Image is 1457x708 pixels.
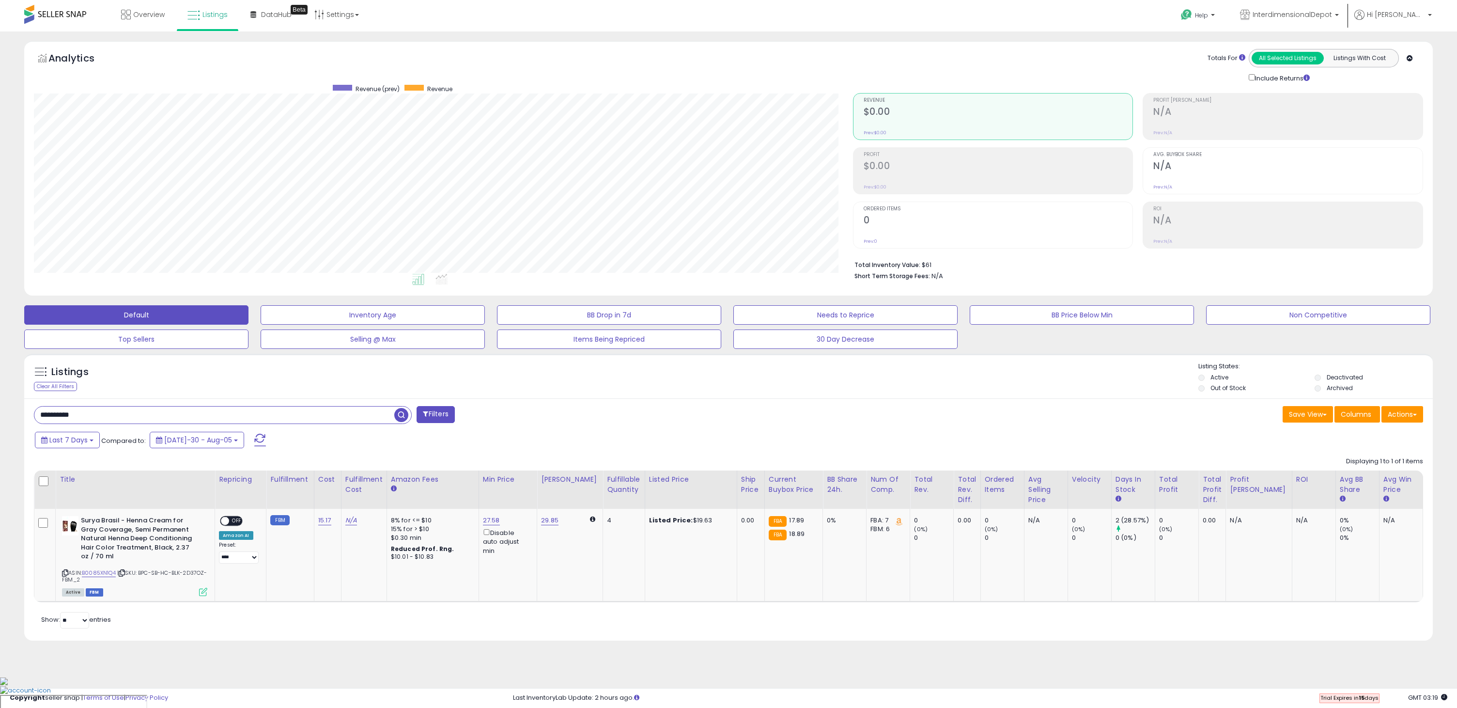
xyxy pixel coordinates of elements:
b: Listed Price: [649,516,693,525]
span: | SKU: BPC-SB-HC-BLK-2D37OZ-FBM_2 [62,569,207,583]
h2: N/A [1153,160,1423,173]
div: Preset: [219,542,259,564]
button: BB Drop in 7d [497,305,721,325]
span: All listings currently available for purchase on Amazon [62,588,84,597]
div: Total Profit [1159,474,1194,495]
div: $0.30 min [391,534,471,542]
small: (0%) [1159,525,1173,533]
div: [PERSON_NAME] [541,474,599,485]
div: Total Rev. Diff. [958,474,976,505]
li: $61 [854,258,1416,270]
small: (0%) [1340,525,1353,533]
span: 17.89 [789,516,804,525]
div: 0 [914,534,953,542]
div: N/A [1383,516,1415,525]
div: $10.01 - $10.83 [391,553,471,561]
button: Selling @ Max [261,330,485,349]
div: 0% [827,516,859,525]
span: ROI [1153,206,1423,212]
a: N/A [345,516,357,525]
span: Listings [202,10,228,19]
div: Velocity [1072,474,1107,485]
h5: Listings [51,365,89,379]
div: Clear All Filters [34,382,77,391]
b: Total Inventory Value: [854,261,920,269]
span: FBM [86,588,103,597]
small: Avg Win Price. [1383,495,1389,503]
span: Compared to: [101,436,146,445]
span: Avg. Buybox Share [1153,152,1423,157]
div: Totals For [1208,54,1245,63]
label: Active [1210,373,1228,381]
div: Cost [318,474,337,485]
small: FBA [769,530,787,540]
a: 15.17 [318,516,331,525]
span: Show: entries [41,615,111,624]
div: 0 [1159,534,1198,542]
h2: $0.00 [864,106,1133,119]
span: N/A [931,271,943,281]
div: Amazon Fees [391,474,475,485]
div: Avg BB Share [1340,474,1375,495]
a: 29.85 [541,516,558,525]
span: Revenue [864,98,1133,103]
b: Reduced Prof. Rng. [391,545,454,553]
span: [DATE]-30 - Aug-05 [164,435,232,445]
label: Deactivated [1327,373,1363,381]
b: Surya Brasil - Henna Cream for Gray Coverage, Semi Permanent Natural Henna Deep Conditioning Hair... [81,516,199,564]
small: Prev: N/A [1153,130,1172,136]
button: 30 Day Decrease [733,330,958,349]
h5: Analytics [48,51,113,67]
button: Inventory Age [261,305,485,325]
small: Prev: 0 [864,238,877,244]
div: FBM: 6 [870,525,902,534]
small: Prev: N/A [1153,238,1172,244]
button: Non Competitive [1206,305,1430,325]
button: All Selected Listings [1252,52,1324,64]
small: (0%) [914,525,928,533]
label: Archived [1327,384,1353,392]
button: Actions [1381,406,1423,423]
div: Disable auto adjust min [483,527,529,555]
div: Total Profit Diff. [1203,474,1222,505]
div: 0.00 [1203,516,1218,525]
div: Amazon AI [219,531,253,540]
div: 0 [1072,534,1111,542]
div: Repricing [219,474,262,485]
div: Profit [PERSON_NAME] [1230,474,1287,495]
p: Listing States: [1198,362,1433,371]
div: 0% [1340,516,1379,525]
small: Prev: N/A [1153,184,1172,190]
div: Num of Comp. [870,474,906,495]
div: Avg Selling Price [1028,474,1064,505]
small: FBM [270,515,289,525]
small: Days In Stock. [1116,495,1121,503]
small: FBA [769,516,787,527]
button: Listings With Cost [1323,52,1395,64]
div: Days In Stock [1116,474,1151,495]
div: Title [60,474,211,485]
span: Profit [864,152,1133,157]
a: Help [1173,1,1224,31]
div: N/A [1296,516,1328,525]
button: Filters [417,406,454,423]
div: 15% for > $10 [391,525,471,534]
h2: N/A [1153,215,1423,228]
small: (0%) [1072,525,1085,533]
button: Needs to Reprice [733,305,958,325]
small: (0%) [985,525,998,533]
div: 0 [1072,516,1111,525]
div: FBA: 7 [870,516,902,525]
button: Top Sellers [24,330,248,349]
div: 8% for <= $10 [391,516,471,525]
div: 0 (0%) [1116,534,1155,542]
button: BB Price Below Min [970,305,1194,325]
h2: $0.00 [864,160,1133,173]
span: OFF [229,517,245,525]
h2: 0 [864,215,1133,228]
div: Avg Win Price [1383,474,1419,495]
div: 0 [914,516,953,525]
div: Fulfillment Cost [345,474,383,495]
a: Hi [PERSON_NAME] [1354,10,1432,31]
span: InterdimensionalDepot [1253,10,1332,19]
